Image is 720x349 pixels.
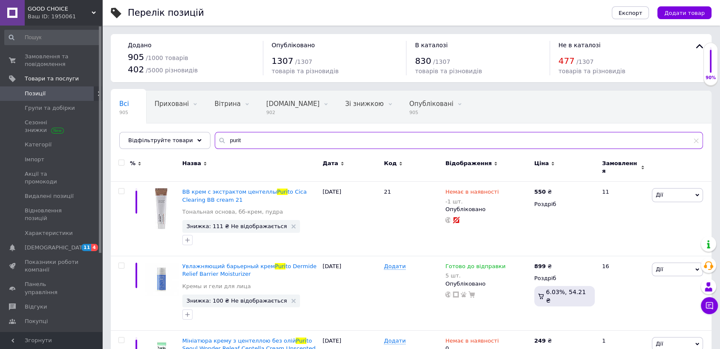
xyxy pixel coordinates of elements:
[534,337,552,345] div: ₴
[25,244,88,252] span: [DEMOGRAPHIC_DATA]
[445,189,498,197] span: Немає в наявності
[275,263,285,269] span: Puri
[415,68,482,74] span: товарів та різновидів
[701,297,718,314] button: Чат з покупцем
[130,160,135,167] span: %
[182,189,277,195] span: ВВ крем с экстрактом центеллы
[656,192,663,198] span: Дії
[656,266,663,272] span: Дії
[409,109,454,116] span: 905
[345,100,383,108] span: Зі знижкою
[445,160,492,167] span: Відображення
[182,160,201,167] span: Назва
[25,90,46,97] span: Позиції
[25,104,75,112] span: Групи та добірки
[182,208,283,216] a: Тональная основа, бб-крем, пудра
[25,303,47,311] span: Відгуки
[155,188,167,229] img: ВВ крем с экстрактом центеллы Purito Cica Clearing BB cream 21
[25,207,79,222] span: Відновлення позицій
[664,10,705,16] span: Додати товар
[559,42,601,49] span: Не в каталозі
[559,56,575,66] span: 477
[146,67,198,74] span: / 5000 різновидів
[81,244,91,251] span: 11
[182,283,251,290] a: Кремы и гели для лица
[146,54,188,61] span: / 1000 товарів
[25,156,44,163] span: Імпорт
[25,229,73,237] span: Характеристики
[704,75,717,81] div: 90%
[272,42,315,49] span: Опубліковано
[119,100,129,108] span: Всі
[128,64,144,74] span: 402
[320,256,382,331] div: [DATE]
[619,10,642,16] span: Експорт
[445,263,505,272] span: Готово до відправки
[384,160,397,167] span: Код
[597,182,650,256] div: 11
[534,160,549,167] span: Ціна
[25,280,79,296] span: Панель управління
[25,318,48,325] span: Покупці
[25,141,52,149] span: Категорії
[445,280,530,288] div: Опубліковано
[187,298,287,303] span: Знижка: 100 ₴ Не відображається
[91,244,98,251] span: 4
[415,42,448,49] span: В каталозі
[597,256,650,331] div: 16
[534,263,552,270] div: ₴
[277,189,288,195] span: Puri
[25,192,74,200] span: Видалені позиції
[534,189,546,195] b: 550
[128,52,144,62] span: 905
[656,340,663,347] span: Дії
[433,58,450,65] span: / 1307
[25,258,79,274] span: Показники роботи компанії
[657,6,711,19] button: Додати товар
[28,13,102,20] div: Ваш ID: 1950061
[384,263,406,270] span: Додати
[215,132,703,149] input: Пошук по назві позиції, артикулу і пошуковим запитам
[384,338,406,344] span: Додати
[323,160,338,167] span: Дата
[25,119,79,134] span: Сезонні знижки
[534,275,595,282] div: Роздріб
[445,338,498,346] span: Немає в наявності
[534,263,546,269] b: 899
[155,100,189,108] span: Приховані
[25,53,79,68] span: Замовлення та повідомлення
[534,200,595,208] div: Роздріб
[145,263,178,296] img: Увлажняющий барьерный крем Purito Dermide Relief Barrier Moisturizer
[128,42,151,49] span: Додано
[182,189,307,203] span: to Cica Clearing BB cream 21
[128,137,193,143] span: Відфільтруйте товари
[296,338,306,344] span: Puri
[119,109,129,116] span: 905
[128,9,204,17] div: Перелік позицій
[576,58,593,65] span: / 1307
[295,58,312,65] span: / 1307
[445,206,530,213] div: Опубліковано
[266,109,320,116] span: 902
[415,56,431,66] span: 830
[445,272,505,279] div: 5 шт.
[612,6,649,19] button: Експорт
[266,100,320,108] span: [DOMAIN_NAME]
[4,30,100,45] input: Пошук
[187,223,287,229] span: Знижка: 111 ₴ Не відображається
[559,68,625,74] span: товарів та різновидів
[182,263,317,277] a: Увлажняющий барьерный кремPurito Dermide Relief Barrier Moisturizer
[534,338,546,344] b: 249
[534,188,552,196] div: ₴
[602,160,639,175] span: Замовлення
[384,189,391,195] span: 21
[182,338,296,344] span: Мініатюра крему з центеллою без олій
[182,263,275,269] span: Увлажняющий барьерный крем
[28,5,92,13] span: GOOD CHOICE
[214,100,240,108] span: Вітрина
[320,182,382,256] div: [DATE]
[119,132,187,140] span: Знижка закінчилась
[272,68,339,74] span: товарів та різновидів
[445,198,498,205] div: -1 шт.
[272,56,294,66] span: 1307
